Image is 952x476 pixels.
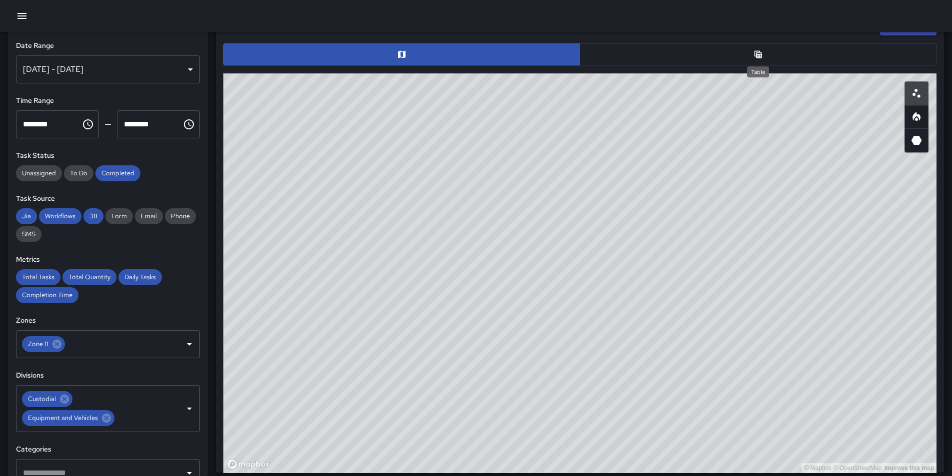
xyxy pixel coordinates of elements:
[39,212,81,220] span: Workflows
[16,193,200,204] h6: Task Source
[62,269,116,285] div: Total Quantity
[105,212,133,220] span: Form
[16,165,62,181] div: Unassigned
[64,169,93,177] span: To Do
[118,273,162,281] span: Daily Tasks
[83,212,103,220] span: 311
[905,105,929,129] button: Heatmap
[105,208,133,224] div: Form
[911,87,923,99] svg: Scatterplot
[135,212,163,220] span: Email
[22,338,54,350] span: Zone 11
[16,169,62,177] span: Unassigned
[22,410,114,426] div: Equipment and Vehicles
[22,393,62,405] span: Custodial
[16,55,200,83] div: [DATE] - [DATE]
[22,336,65,352] div: Zone 11
[16,150,200,161] h6: Task Status
[16,212,37,220] span: Jia
[16,287,78,303] div: Completion Time
[83,208,103,224] div: 311
[182,337,196,351] button: Open
[16,230,41,238] span: SMS
[16,315,200,326] h6: Zones
[39,208,81,224] div: Workflows
[16,370,200,381] h6: Divisions
[118,269,162,285] div: Daily Tasks
[16,95,200,106] h6: Time Range
[165,212,196,220] span: Phone
[165,208,196,224] div: Phone
[16,269,60,285] div: Total Tasks
[905,81,929,105] button: Scatterplot
[16,226,41,242] div: SMS
[62,273,116,281] span: Total Quantity
[16,291,78,299] span: Completion Time
[78,114,98,134] button: Choose time, selected time is 12:00 AM
[95,169,140,177] span: Completed
[95,165,140,181] div: Completed
[16,40,200,51] h6: Date Range
[16,254,200,265] h6: Metrics
[22,412,104,424] span: Equipment and Vehicles
[22,391,72,407] div: Custodial
[64,165,93,181] div: To Do
[911,111,923,123] svg: Heatmap
[16,208,37,224] div: Jia
[397,49,407,59] svg: Map
[16,444,200,455] h6: Categories
[905,128,929,152] button: 3D Heatmap
[223,43,580,65] button: Map
[580,43,937,65] button: Table
[182,402,196,416] button: Open
[179,114,199,134] button: Choose time, selected time is 11:59 PM
[135,208,163,224] div: Email
[16,273,60,281] span: Total Tasks
[747,66,769,77] div: Table
[911,134,923,146] svg: 3D Heatmap
[753,49,763,59] svg: Table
